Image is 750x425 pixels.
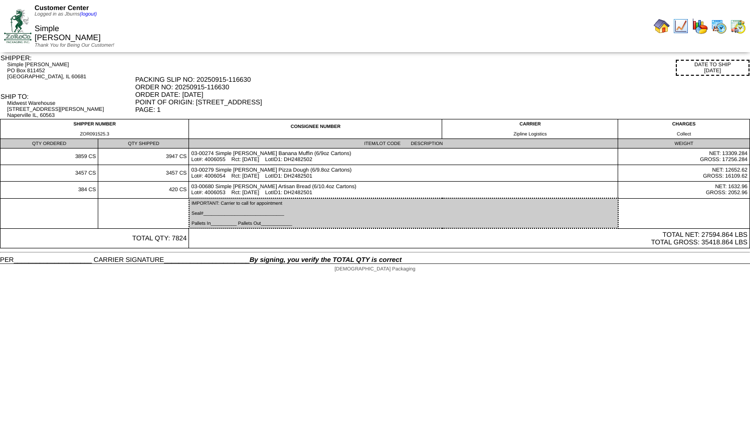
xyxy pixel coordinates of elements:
[1,228,189,248] td: TOTAL QTY: 7824
[35,43,114,48] span: Thank You for Being Our Customer!
[618,165,750,182] td: NET: 12652.62 GROSS: 16109.62
[654,18,670,34] img: home.gif
[80,12,97,17] a: (logout)
[1,119,189,139] td: SHIPPER NUMBER
[189,165,618,182] td: 03-00279 Simple [PERSON_NAME] Pizza Dough (6/9.8oz Cartons) Lot#: 4006054 Rct: [DATE] LotID1: DH2...
[189,228,750,248] td: TOTAL NET: 27594.864 LBS TOTAL GROSS: 35418.864 LBS
[35,12,97,17] span: Logged in as Jburns
[1,149,98,165] td: 3859 CS
[98,139,189,149] td: QTY SHIPPED
[98,165,189,182] td: 3457 CS
[618,119,750,139] td: CHARGES
[189,198,618,228] td: IMPORTANT: Carrier to call for appointment Seal#_______________________________ Pallets In_______...
[98,149,189,165] td: 3947 CS
[692,18,708,34] img: graph.gif
[618,182,750,199] td: NET: 1632.96 GROSS: 2052.96
[189,182,618,199] td: 03-00680 Simple [PERSON_NAME] Artisan Bread (6/10.4oz Cartons) Lot#: 4006053 Rct: [DATE] LotID1: ...
[250,256,402,263] span: By signing, you verify the TOTAL QTY is correct
[189,139,618,149] td: ITEM/LOT CODE DESCRIPTION
[4,9,32,43] img: ZoRoCo_Logo(Green%26Foil)%20jpg.webp
[3,131,186,136] div: ZOR091525.3
[1,182,98,199] td: 384 CS
[7,62,134,80] div: Simple [PERSON_NAME] PO Box 811452 [GEOGRAPHIC_DATA], IL 60681
[7,100,134,118] div: Midwest Warehouse [STREET_ADDRESS][PERSON_NAME] Naperville IL, 60563
[189,119,442,139] td: CONSIGNEE NUMBER
[676,60,749,76] div: DATE TO SHIP [DATE]
[620,131,747,136] div: Collect
[1,165,98,182] td: 3457 CS
[618,149,750,165] td: NET: 13309.284 GROSS: 17256.284
[1,54,134,62] div: SHIPPER:
[189,149,618,165] td: 03-00274 Simple [PERSON_NAME] Banana Muffin (6/9oz Cartons) Lot#: 4006055 Rct: [DATE] LotID1: DH2...
[35,25,101,42] span: Simple [PERSON_NAME]
[444,131,616,136] div: Zipline Logistics
[334,266,415,272] span: [DEMOGRAPHIC_DATA] Packaging
[1,139,98,149] td: QTY ORDERED
[673,18,689,34] img: line_graph.gif
[730,18,746,34] img: calendarinout.gif
[35,4,89,12] span: Customer Center
[711,18,727,34] img: calendarprod.gif
[135,76,749,113] div: PACKING SLIP NO: 20250915-116630 ORDER NO: 20250915-116630 ORDER DATE: [DATE] POINT OF ORIGIN: [S...
[442,119,618,139] td: CARRIER
[618,139,750,149] td: WEIGHT
[1,93,134,100] div: SHIP TO:
[98,182,189,199] td: 420 CS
